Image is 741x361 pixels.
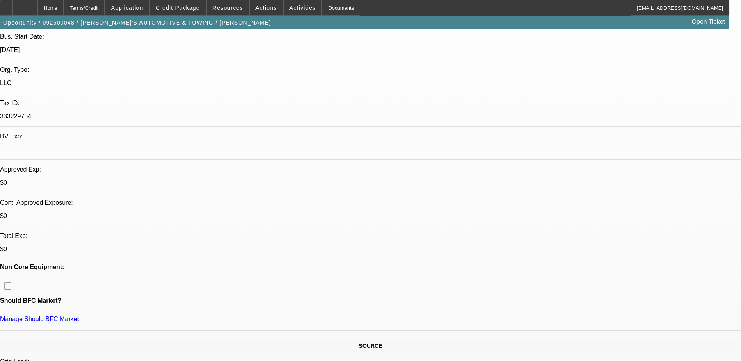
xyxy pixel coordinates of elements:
[156,5,200,11] span: Credit Package
[255,5,277,11] span: Actions
[207,0,249,15] button: Resources
[359,343,382,349] span: SOURCE
[689,15,728,29] a: Open Ticket
[289,5,316,11] span: Activities
[3,20,271,26] span: Opportunity / 092500048 / [PERSON_NAME]'S AUTOMOTIVE & TOWING / [PERSON_NAME]
[111,5,143,11] span: Application
[212,5,243,11] span: Resources
[284,0,322,15] button: Activities
[150,0,206,15] button: Credit Package
[250,0,283,15] button: Actions
[105,0,149,15] button: Application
